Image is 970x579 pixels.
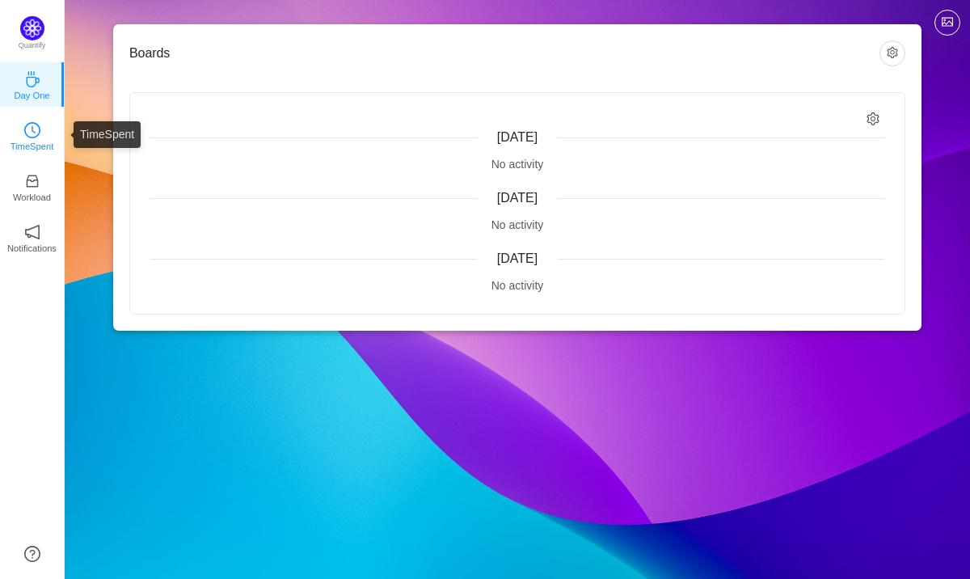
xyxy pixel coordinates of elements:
p: Workload [13,190,51,205]
p: Day One [14,88,49,103]
span: [DATE] [497,130,538,144]
p: TimeSpent [11,139,54,154]
div: No activity [150,277,885,294]
button: icon: setting [879,40,905,66]
p: Quantify [19,40,46,52]
i: icon: coffee [24,71,40,87]
i: icon: inbox [24,173,40,189]
h3: Boards [129,45,879,61]
a: icon: clock-circleTimeSpent [24,127,40,143]
button: icon: picture [934,10,960,36]
span: [DATE] [497,251,538,265]
div: No activity [150,217,885,234]
a: icon: coffeeDay One [24,76,40,92]
i: icon: setting [867,112,880,126]
img: Quantify [20,16,44,40]
a: icon: notificationNotifications [24,229,40,245]
i: icon: clock-circle [24,122,40,138]
div: No activity [150,156,885,173]
i: icon: notification [24,224,40,240]
p: Notifications [7,241,57,256]
a: icon: inboxWorkload [24,178,40,194]
span: [DATE] [497,191,538,205]
a: icon: question-circle [24,546,40,562]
